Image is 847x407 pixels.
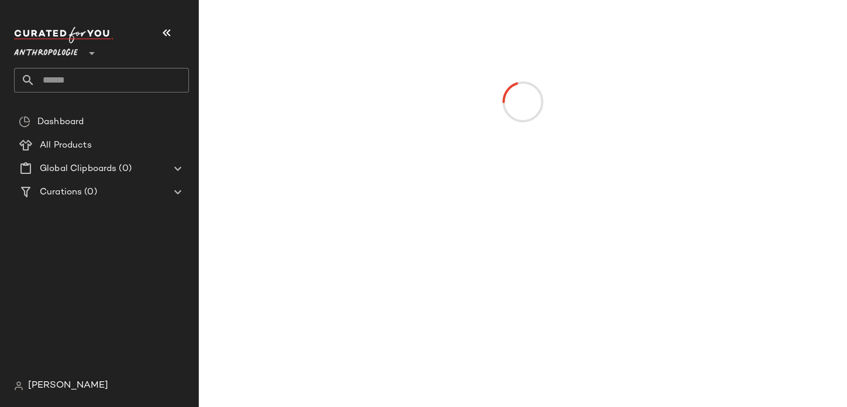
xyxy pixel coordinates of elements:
[14,381,23,391] img: svg%3e
[82,186,97,199] span: (0)
[40,162,116,176] span: Global Clipboards
[14,40,78,61] span: Anthropologie
[14,27,113,43] img: cfy_white_logo.C9jOOHJF.svg
[28,379,108,393] span: [PERSON_NAME]
[40,186,82,199] span: Curations
[40,139,92,152] span: All Products
[37,115,84,129] span: Dashboard
[116,162,131,176] span: (0)
[19,116,30,128] img: svg%3e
